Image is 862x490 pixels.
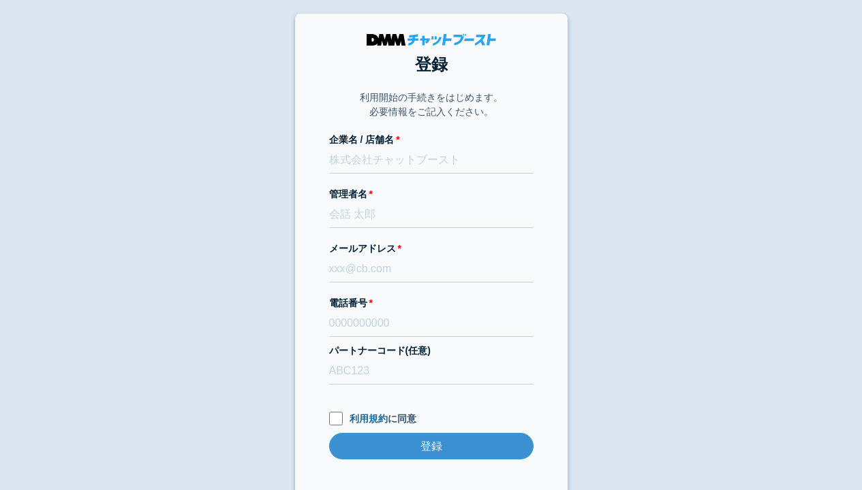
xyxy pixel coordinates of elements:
[329,201,534,228] input: 会話 太郎
[329,147,534,174] input: 株式会社チャットブースト
[350,413,388,424] a: 利用規約
[329,256,534,282] input: xxx@cb.com
[360,91,503,119] p: 利用開始の手続きをはじめます。 必要情報をご記入ください。
[329,412,534,426] label: に同意
[329,344,534,358] label: パートナーコード(任意)
[329,310,534,337] input: 0000000000
[329,433,534,459] input: 登録
[329,187,534,201] label: 管理者名
[329,242,534,256] label: メールアドレス
[329,358,534,385] input: ABC123
[329,412,343,425] input: 利用規約に同意
[329,52,534,77] h1: 登録
[329,133,534,147] label: 企業名 / 店舗名
[367,34,496,46] img: DMMチャットブースト
[329,296,534,310] label: 電話番号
